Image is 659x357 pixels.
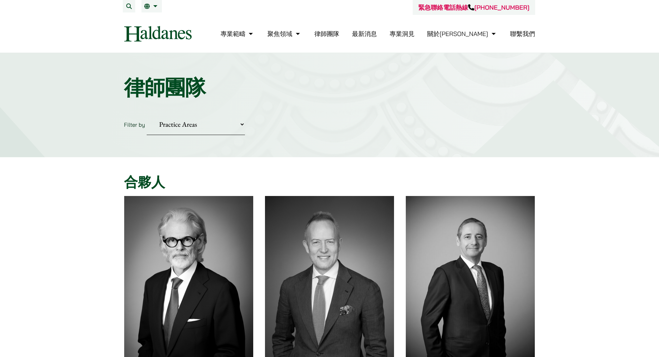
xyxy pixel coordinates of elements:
[124,75,535,100] h1: 律師團隊
[390,30,414,38] a: 專業洞見
[124,121,145,128] label: Filter by
[510,30,535,38] a: 聯繫我們
[124,26,192,42] img: Logo of Haldanes
[352,30,377,38] a: 最新消息
[124,174,535,190] h2: 合夥人
[144,3,159,9] a: 繁
[427,30,497,38] a: 關於何敦
[418,3,529,11] a: 緊急聯絡電話熱線[PHONE_NUMBER]
[220,30,255,38] a: 專業範疇
[267,30,302,38] a: 聚焦領域
[314,30,339,38] a: 律師團隊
